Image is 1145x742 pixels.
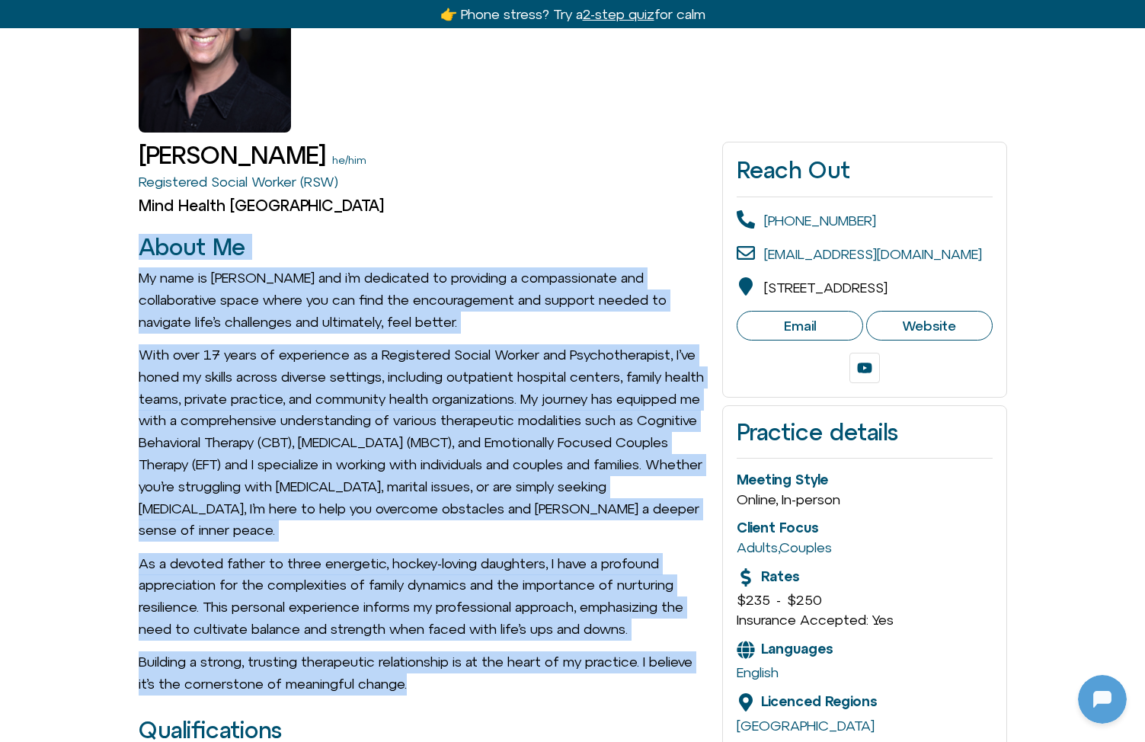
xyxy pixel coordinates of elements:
[139,651,708,696] p: Building a strong, trusting therapeutic relationship is at the heart of my practice. I believe it...
[787,592,822,608] span: $250
[139,344,708,542] p: With over 17 years of experience as a Registered Social Worker and Psychotherapist, I’ve honed my...
[4,445,25,466] img: N5FCcHC.png
[133,99,173,117] p: [DATE]
[4,4,301,36] button: Expand Header Button
[761,641,833,657] span: Languages
[583,6,654,22] u: 2-step quiz
[737,491,840,507] span: Online, In-person
[776,592,781,608] span: -
[14,8,38,32] img: N5FCcHC.png
[761,568,799,584] span: Rates
[737,612,894,628] span: Insurance Accepted: Yes
[139,142,326,168] h1: [PERSON_NAME]
[866,311,993,341] a: Website
[737,420,992,445] h2: Practice details
[139,174,338,190] a: Registered Social Worker (RSW)
[279,137,289,155] p: hi
[737,664,779,680] a: English
[902,318,956,334] span: Website
[737,472,828,488] span: Meeting Style
[43,405,272,460] p: I notice you stepped away — that’s totally okay. Come back when you’re ready, I’m here to help.
[4,203,25,224] img: N5FCcHC.png
[26,491,236,506] textarea: Message Input
[737,539,778,555] a: Adults
[139,553,708,641] p: As a devoted father to three energetic, hockey-loving daughters, I have a profound appreciation f...
[261,486,285,510] svg: Voice Input Button
[779,539,832,555] a: Couples
[784,318,816,334] span: Email
[332,154,366,166] a: he/him
[737,718,875,734] a: [GEOGRAPHIC_DATA]
[764,246,982,262] a: [EMAIL_ADDRESS][DOMAIN_NAME]
[737,592,770,608] span: $235
[440,6,705,22] a: 👉 Phone stress? Try a2-step quizfor calm
[4,364,25,385] img: N5FCcHC.png
[43,244,272,299] p: Got it — share your email so I can pick up where we left off or start the quiz with you.
[139,197,708,215] h2: Mind Health [GEOGRAPHIC_DATA]
[764,280,888,296] span: [STREET_ADDRESS]
[43,181,272,218] p: Hey — I’m [DOMAIN_NAME], your balance coach. Thanks for being here.
[737,156,992,184] h2: Reach Out
[764,213,876,229] a: [PHONE_NUMBER]
[761,693,877,709] span: Licenced Regions
[45,10,234,30] h2: [DOMAIN_NAME]
[139,235,708,260] h2: About Me
[43,325,272,379] p: Got it — share your email so I can pick up where we left off or start the quiz with you.
[1078,675,1127,724] iframe: Botpress
[737,539,832,555] span: ,
[737,311,863,341] a: Email
[737,520,818,536] span: Client Focus
[139,267,708,333] p: My name is [PERSON_NAME] and i’m dedicated to providing a compassionate and collaborative space w...
[4,283,25,305] img: N5FCcHC.png
[240,7,266,33] svg: Restart Conversation Button
[266,7,292,33] svg: Close Chatbot Button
